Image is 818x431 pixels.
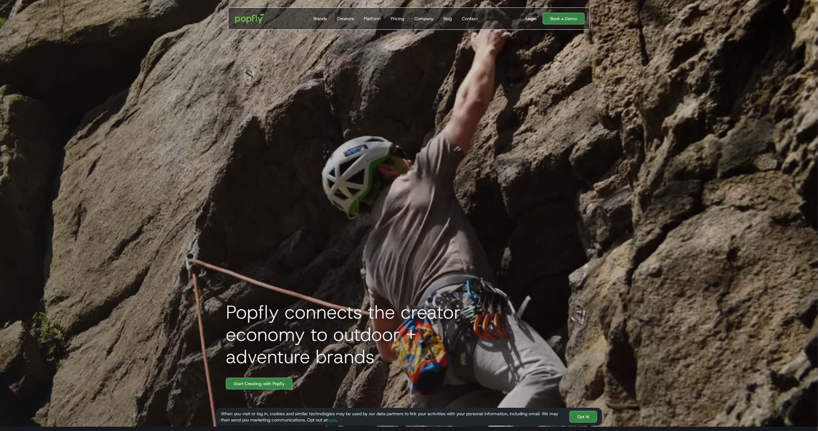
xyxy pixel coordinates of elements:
a: Pricing [388,8,407,29]
a: Login [523,15,539,22]
div: When you visit or log in, cookies and similar technologies may be used by our data partners to li... [221,411,565,423]
a: here [328,417,336,423]
div: Platform [364,15,381,22]
a: Start Creating with Popfly [226,378,292,390]
a: Got It! [570,411,597,423]
div: Creators [337,15,354,22]
a: Blog [441,8,454,29]
div: Company [414,15,433,22]
a: home [231,9,271,28]
div: Brands [313,15,327,22]
div: Pricing [391,15,404,22]
a: Brands [311,8,329,29]
a: Company [412,8,436,29]
a: Contact [459,8,480,29]
div: Contact [462,15,478,22]
div: Blog [443,15,452,22]
a: Book a Demo [543,13,585,24]
a: Platform [361,8,383,29]
div: Login [526,15,536,22]
a: Creators [334,8,356,29]
h1: Popfly connects the creator economy to outdoor + adventure brands [221,301,499,368]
